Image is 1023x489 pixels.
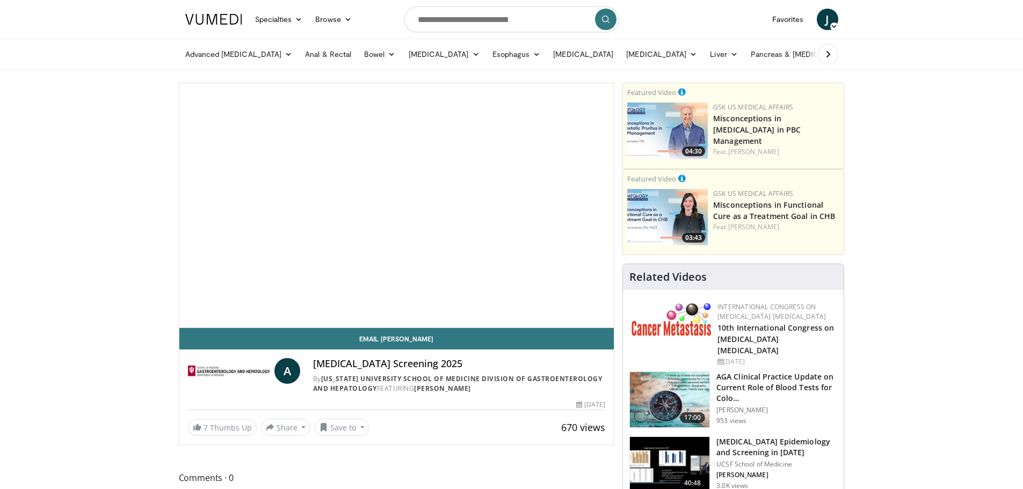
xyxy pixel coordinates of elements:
video-js: Video Player [179,83,614,328]
a: GSK US Medical Affairs [713,189,793,198]
div: By FEATURING [313,374,605,393]
small: Featured Video [627,174,676,184]
span: 17:00 [680,412,706,423]
a: International Congress on [MEDICAL_DATA] [MEDICAL_DATA] [717,302,826,321]
img: Indiana University School of Medicine Division of Gastroenterology and Hepatology [188,358,270,384]
a: GSK US Medical Affairs [713,103,793,112]
div: [DATE] [717,357,835,367]
img: VuMedi Logo [185,14,242,25]
span: Comments 0 [179,471,615,485]
span: 40:48 [680,478,706,488]
h3: AGA Clinical Practice Update on Current Role of Blood Tests for Colo… [716,371,837,404]
a: 04:30 [627,103,708,159]
img: 9319a17c-ea45-4555-a2c0-30ea7aed39c4.150x105_q85_crop-smart_upscale.jpg [630,372,709,428]
a: 17:00 AGA Clinical Practice Update on Current Role of Blood Tests for Colo… [PERSON_NAME] 953 views [629,371,837,428]
a: Misconceptions in [MEDICAL_DATA] in PBC Management [713,113,801,146]
a: 10th International Congress on [MEDICAL_DATA] [MEDICAL_DATA] [717,323,834,355]
a: 03:43 [627,189,708,245]
a: Specialties [249,9,309,30]
span: 670 views [561,421,605,434]
a: [MEDICAL_DATA] [547,43,620,65]
a: Advanced [MEDICAL_DATA] [179,43,299,65]
img: 946a363f-977e-482f-b70f-f1516cc744c3.jpg.150x105_q85_crop-smart_upscale.jpg [627,189,708,245]
button: Save to [315,419,369,436]
a: Pancreas & [MEDICAL_DATA] [744,43,870,65]
a: Email [PERSON_NAME] [179,328,614,349]
span: 04:30 [682,147,705,156]
small: Featured Video [627,87,676,97]
div: [DATE] [576,400,605,410]
a: Favorites [766,9,810,30]
h4: Related Videos [629,271,707,283]
p: [PERSON_NAME] [716,471,837,479]
h3: [MEDICAL_DATA] Epidemiology and Screening in [DATE] [716,436,837,458]
a: Bowel [358,43,402,65]
div: Feat. [713,147,839,157]
a: Misconceptions in Functional Cure as a Treatment Goal in CHB [713,200,835,221]
a: A [274,358,300,384]
a: [PERSON_NAME] [414,384,471,393]
h4: [MEDICAL_DATA] Screening 2025 [313,358,605,370]
a: Esophagus [486,43,547,65]
img: 6ff8bc22-9509-4454-a4f8-ac79dd3b8976.png.150x105_q85_autocrop_double_scale_upscale_version-0.2.png [632,302,712,336]
p: UCSF School of Medicine [716,460,837,469]
a: [MEDICAL_DATA] [402,43,486,65]
button: Share [261,419,311,436]
a: [MEDICAL_DATA] [620,43,703,65]
div: Feat. [713,222,839,232]
a: Browse [309,9,358,30]
a: 7 Thumbs Up [188,419,257,436]
a: Liver [703,43,744,65]
a: [PERSON_NAME] [728,147,779,156]
span: 03:43 [682,233,705,243]
p: 953 views [716,417,746,425]
a: J [817,9,838,30]
a: [US_STATE] University School of Medicine Division of Gastroenterology and Hepatology [313,374,603,393]
p: [PERSON_NAME] [716,406,837,414]
span: 7 [204,422,208,433]
input: Search topics, interventions [404,6,619,32]
img: aa8aa058-1558-4842-8c0c-0d4d7a40e65d.jpg.150x105_q85_crop-smart_upscale.jpg [627,103,708,159]
a: Anal & Rectal [299,43,358,65]
a: [PERSON_NAME] [728,222,779,231]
